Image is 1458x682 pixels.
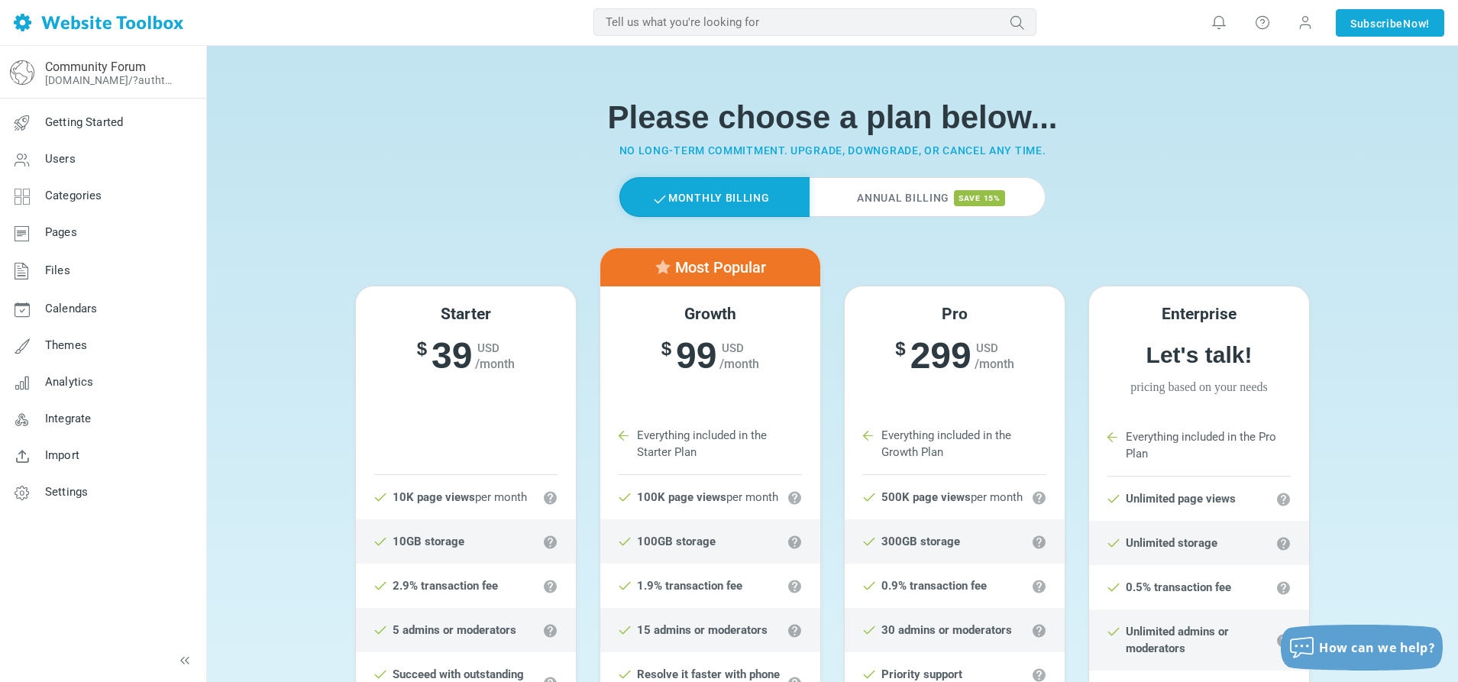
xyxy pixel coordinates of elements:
[45,485,88,499] span: Settings
[393,490,475,504] strong: 10K page views
[637,623,768,637] strong: 15 admins or moderators
[600,475,820,519] li: per month
[845,305,1065,324] h5: Pro
[810,177,1046,217] label: Annual Billing
[881,490,971,504] strong: 500K page views
[1089,305,1309,324] h5: Enterprise
[637,535,716,548] strong: 100GB storage
[1281,625,1443,671] button: How can we help?
[374,430,558,475] li: Starter Plan
[10,60,34,85] img: globe-icon.png
[45,412,91,425] span: Integrate
[619,177,809,217] label: Monthly Billing
[45,338,87,352] span: Themes
[661,334,676,364] sup: $
[45,302,97,315] span: Calendars
[1089,341,1309,369] h6: Let's talk!
[45,448,79,462] span: Import
[1126,625,1229,655] strong: Unlimited admins or moderators
[393,579,498,593] strong: 2.9% transaction fee
[600,334,820,378] h6: 99
[881,667,962,681] strong: Priority support
[1319,639,1435,656] span: How can we help?
[881,623,1012,637] strong: 30 admins or moderators
[1089,378,1309,396] span: Pricing based on your needs
[637,579,742,593] strong: 1.9% transaction fee
[45,74,178,86] a: [DOMAIN_NAME]/?authtoken=271043bf34198f5e30b63afdd7d3871e&rememberMe=1
[45,189,102,202] span: Categories
[356,334,576,378] h6: 39
[610,258,810,276] h5: Most Popular
[393,623,516,637] strong: 5 admins or moderators
[45,60,146,74] a: Community Forum
[344,99,1321,137] h1: Please choose a plan below...
[45,375,93,389] span: Analytics
[475,357,515,371] span: /month
[1403,15,1430,32] span: Now!
[1126,536,1217,550] strong: Unlimited storage
[881,579,987,593] strong: 0.9% transaction fee
[393,535,464,548] strong: 10GB storage
[975,357,1014,371] span: /month
[619,144,1046,157] small: No long-term commitment. Upgrade, downgrade, or cancel any time.
[1126,492,1236,506] strong: Unlimited page views
[954,190,1005,206] span: save 15%
[845,334,1065,378] h6: 299
[722,341,744,355] span: USD
[895,334,910,364] sup: $
[417,334,432,364] sup: $
[881,535,960,548] strong: 300GB storage
[845,475,1065,519] li: per month
[637,490,726,504] strong: 100K page views
[976,341,998,355] span: USD
[356,305,576,324] h5: Starter
[45,225,77,239] span: Pages
[619,413,802,475] li: Everything included in the Starter Plan
[45,152,76,166] span: Users
[1336,9,1444,37] a: SubscribeNow!
[593,8,1036,36] input: Tell us what you're looking for
[719,357,759,371] span: /month
[477,341,499,355] span: USD
[600,305,820,324] h5: Growth
[45,115,123,129] span: Getting Started
[1107,415,1291,477] li: Everything included in the Pro Plan
[1126,580,1231,594] strong: 0.5% transaction fee
[45,263,70,277] span: Files
[863,413,1046,475] li: Everything included in the Growth Plan
[356,475,576,519] li: per month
